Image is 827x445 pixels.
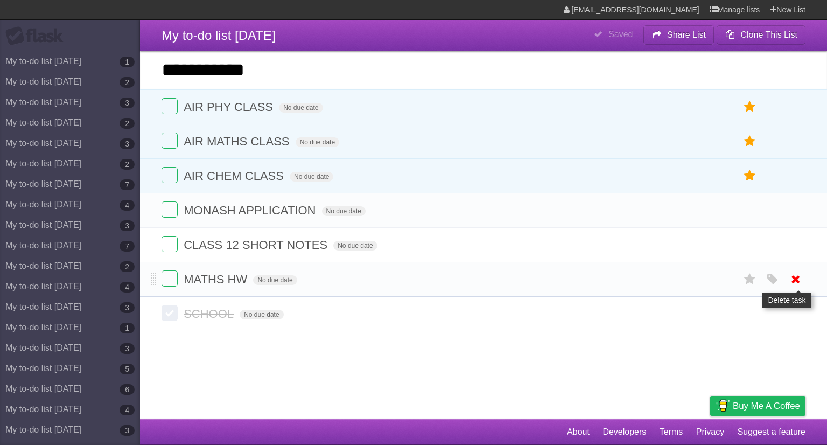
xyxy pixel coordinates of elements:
span: No due date [333,241,377,251]
b: 1 [120,323,135,333]
b: Saved [608,30,633,39]
span: No due date [296,137,339,147]
label: Star task [740,270,760,288]
span: AIR PHY CLASS [184,100,276,114]
b: 2 [120,77,135,88]
label: Done [162,133,178,149]
b: 2 [120,159,135,170]
span: No due date [322,206,366,216]
img: Buy me a coffee [716,397,730,415]
b: Clone This List [740,30,797,39]
b: 2 [120,261,135,272]
b: 4 [120,200,135,211]
b: 3 [120,425,135,436]
span: No due date [240,310,283,319]
span: MATHS HW [184,273,250,286]
span: CLASS 12 SHORT NOTES [184,238,330,252]
a: Suggest a feature [738,422,805,442]
a: Terms [660,422,683,442]
b: Share List [667,30,706,39]
label: Done [162,305,178,321]
span: No due date [279,103,323,113]
span: Buy me a coffee [733,397,800,415]
a: Developers [602,422,646,442]
b: 4 [120,282,135,293]
a: About [567,422,590,442]
b: 3 [120,138,135,149]
a: Buy me a coffee [710,396,805,416]
b: 5 [120,364,135,374]
label: Done [162,167,178,183]
b: 3 [120,220,135,231]
b: 1 [120,57,135,67]
b: 4 [120,405,135,415]
a: Privacy [696,422,724,442]
button: Share List [643,25,714,45]
b: 3 [120,343,135,354]
label: Done [162,270,178,287]
b: 7 [120,241,135,252]
label: Done [162,201,178,218]
span: AIR MATHS CLASS [184,135,292,148]
label: Star task [740,167,760,185]
div: Flask [5,26,70,46]
b: 3 [120,302,135,313]
b: 7 [120,179,135,190]
b: 6 [120,384,135,395]
b: 3 [120,98,135,108]
b: 2 [120,118,135,129]
span: AIR CHEM CLASS [184,169,286,183]
label: Done [162,236,178,252]
label: Star task [740,98,760,116]
span: No due date [253,275,297,285]
span: MONASH APPLICATION [184,204,318,217]
label: Star task [740,133,760,150]
button: Clone This List [717,25,805,45]
label: Done [162,98,178,114]
span: SCHOOL [184,307,236,321]
span: My to-do list [DATE] [162,28,276,43]
span: No due date [290,172,333,182]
